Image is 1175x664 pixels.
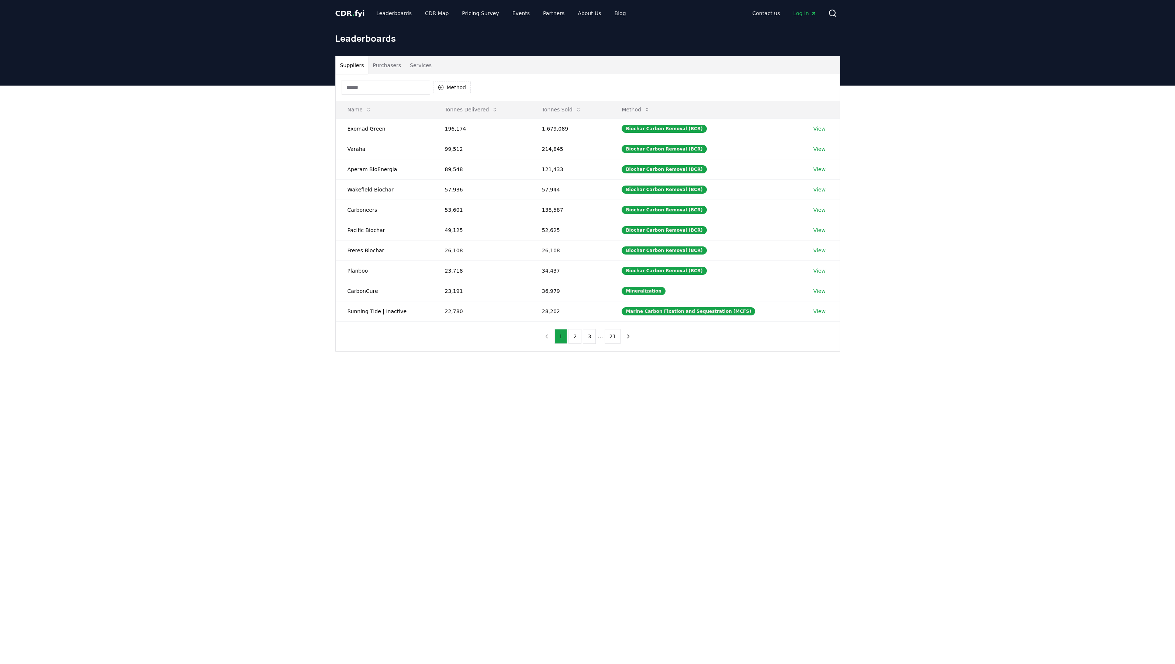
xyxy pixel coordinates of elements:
div: Biochar Carbon Removal (BCR) [622,165,706,173]
td: 26,108 [433,240,530,260]
a: About Us [572,7,607,20]
a: Contact us [746,7,786,20]
div: Biochar Carbon Removal (BCR) [622,226,706,234]
a: View [813,206,826,214]
a: View [813,226,826,234]
button: Purchasers [368,56,405,74]
a: Partners [537,7,570,20]
a: CDR.fyi [335,8,365,18]
div: Biochar Carbon Removal (BCR) [622,125,706,133]
td: Carboneers [336,200,433,220]
button: 21 [605,329,621,344]
nav: Main [370,7,632,20]
a: View [813,267,826,274]
li: ... [597,332,603,341]
a: View [813,308,826,315]
td: 36,979 [530,281,610,301]
td: 28,202 [530,301,610,321]
td: Exomad Green [336,118,433,139]
button: Suppliers [336,56,369,74]
a: Blog [609,7,632,20]
div: Biochar Carbon Removal (BCR) [622,267,706,275]
button: Name [342,102,377,117]
td: Aperam BioEnergia [336,159,433,179]
button: Tonnes Sold [536,102,587,117]
td: 52,625 [530,220,610,240]
td: 26,108 [530,240,610,260]
td: 23,718 [433,260,530,281]
a: View [813,145,826,153]
button: next page [622,329,635,344]
td: Freres Biochar [336,240,433,260]
a: Leaderboards [370,7,418,20]
a: View [813,287,826,295]
span: . [352,9,355,18]
button: Services [405,56,436,74]
td: 1,679,089 [530,118,610,139]
button: Method [616,102,656,117]
div: Biochar Carbon Removal (BCR) [622,186,706,194]
td: 121,433 [530,159,610,179]
td: 196,174 [433,118,530,139]
td: 53,601 [433,200,530,220]
span: CDR fyi [335,9,365,18]
td: Planboo [336,260,433,281]
td: Varaha [336,139,433,159]
td: 57,936 [433,179,530,200]
a: Pricing Survey [456,7,505,20]
button: 3 [583,329,596,344]
td: 23,191 [433,281,530,301]
td: 138,587 [530,200,610,220]
td: Wakefield Biochar [336,179,433,200]
td: Running Tide | Inactive [336,301,433,321]
div: Marine Carbon Fixation and Sequestration (MCFS) [622,307,755,315]
td: 214,845 [530,139,610,159]
a: Events [507,7,536,20]
td: 22,780 [433,301,530,321]
td: 49,125 [433,220,530,240]
button: 2 [569,329,581,344]
td: Pacific Biochar [336,220,433,240]
a: View [813,186,826,193]
a: CDR Map [419,7,455,20]
div: Biochar Carbon Removal (BCR) [622,246,706,255]
h1: Leaderboards [335,32,840,44]
a: View [813,125,826,132]
td: 89,548 [433,159,530,179]
button: Tonnes Delivered [439,102,504,117]
td: 57,944 [530,179,610,200]
button: Method [433,82,471,93]
div: Biochar Carbon Removal (BCR) [622,206,706,214]
a: View [813,247,826,254]
div: Mineralization [622,287,666,295]
nav: Main [746,7,822,20]
td: CarbonCure [336,281,433,301]
a: Log in [787,7,822,20]
td: 34,437 [530,260,610,281]
span: Log in [793,10,816,17]
button: 1 [554,329,567,344]
td: 99,512 [433,139,530,159]
a: View [813,166,826,173]
div: Biochar Carbon Removal (BCR) [622,145,706,153]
